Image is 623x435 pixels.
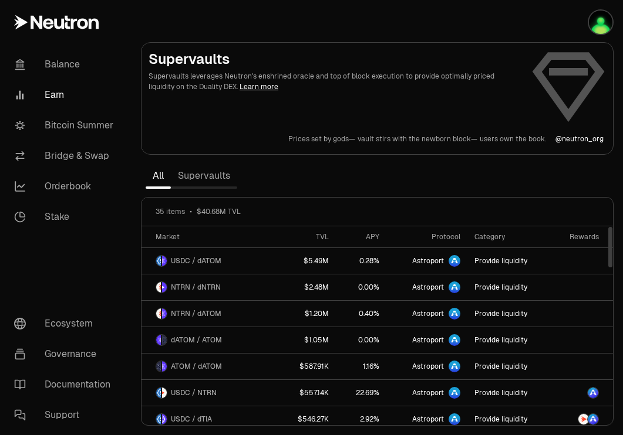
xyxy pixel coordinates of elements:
[278,274,336,300] a: $2.48M
[555,134,604,144] a: @neutron_org
[156,414,161,424] img: USDC Logo
[336,301,386,327] a: 0.40%
[5,400,127,430] a: Support
[171,388,217,397] span: USDC / NTRN
[589,11,612,34] img: Atom Staking
[146,164,171,188] a: All
[162,414,167,424] img: dTIA Logo
[557,232,599,242] div: Rewards
[588,388,598,398] img: ASTRO Logo
[555,134,604,144] p: @ neutron_org
[171,335,222,345] span: dATOM / ATOM
[336,380,386,406] a: 22.69%
[156,361,161,372] img: ATOM Logo
[171,164,237,188] a: Supervaults
[171,309,221,318] span: NTRN / dATOM
[162,308,167,319] img: dATOM Logo
[480,134,546,144] p: users own the book.
[278,327,336,353] a: $1.05M
[467,380,550,406] a: Provide liquidity
[171,362,222,371] span: ATOM / dATOM
[5,80,127,110] a: Earn
[358,134,477,144] p: vault stirs with the newborn block—
[467,248,550,274] a: Provide liquidity
[467,406,550,432] a: Provide liquidity
[162,282,167,293] img: dNTRN Logo
[412,362,444,371] span: Astroport
[386,406,467,432] a: Astroport
[278,406,336,432] a: $546.27K
[278,354,336,379] a: $587.91K
[5,202,127,232] a: Stake
[156,232,271,242] div: Market
[336,354,386,379] a: 1.16%
[156,308,161,319] img: NTRN Logo
[278,301,336,327] a: $1.20M
[343,232,379,242] div: APY
[142,248,278,274] a: USDC LogodATOM LogoUSDC / dATOM
[386,380,467,406] a: Astroport
[142,301,278,327] a: NTRN LogodATOM LogoNTRN / dATOM
[5,49,127,80] a: Balance
[278,248,336,274] a: $5.49M
[142,380,278,406] a: USDC LogoNTRN LogoUSDC / NTRN
[336,274,386,300] a: 0.00%
[412,414,444,424] span: Astroport
[336,327,386,353] a: 0.00%
[5,339,127,369] a: Governance
[467,354,550,379] a: Provide liquidity
[149,71,521,92] p: Supervaults leverages Neutron's enshrined oracle and top of block execution to provide optimally ...
[162,256,167,266] img: dATOM Logo
[467,274,550,300] a: Provide liquidity
[240,82,278,91] a: Learn more
[142,327,278,353] a: dATOM LogoATOM LogodATOM / ATOM
[162,361,167,372] img: dATOM Logo
[467,327,550,353] a: Provide liquidity
[142,406,278,432] a: USDC LogodTIA LogoUSDC / dTIA
[288,134,355,144] p: Prices set by gods—
[162,388,167,398] img: NTRN Logo
[467,301,550,327] a: Provide liquidity
[142,354,278,379] a: ATOM LogodATOM LogoATOM / dATOM
[197,207,241,216] span: $40.68M TVL
[588,414,598,424] img: ASTRO Logo
[5,171,127,202] a: Orderbook
[386,274,467,300] a: Astroport
[386,301,467,327] a: Astroport
[278,380,336,406] a: $557.14K
[393,232,460,242] div: Protocol
[5,308,127,339] a: Ecosystem
[171,256,221,266] span: USDC / dATOM
[550,406,613,432] a: NTRN LogoASTRO Logo
[412,309,444,318] span: Astroport
[162,335,167,345] img: ATOM Logo
[412,335,444,345] span: Astroport
[171,414,212,424] span: USDC / dTIA
[171,283,221,292] span: NTRN / dNTRN
[5,369,127,400] a: Documentation
[142,274,278,300] a: NTRN LogodNTRN LogoNTRN / dNTRN
[5,110,127,141] a: Bitcoin Summer
[288,134,546,144] a: Prices set by gods—vault stirs with the newborn block—users own the book.
[412,388,444,397] span: Astroport
[578,414,589,424] img: NTRN Logo
[386,327,467,353] a: Astroport
[386,354,467,379] a: Astroport
[156,256,161,266] img: USDC Logo
[386,248,467,274] a: Astroport
[412,283,444,292] span: Astroport
[474,232,543,242] div: Category
[336,248,386,274] a: 0.28%
[5,141,127,171] a: Bridge & Swap
[156,207,185,216] span: 35 items
[149,50,521,69] h2: Supervaults
[156,335,161,345] img: dATOM Logo
[550,380,613,406] a: ASTRO Logo
[156,388,161,398] img: USDC Logo
[156,282,161,293] img: NTRN Logo
[412,256,444,266] span: Astroport
[336,406,386,432] a: 2.92%
[285,232,329,242] div: TVL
